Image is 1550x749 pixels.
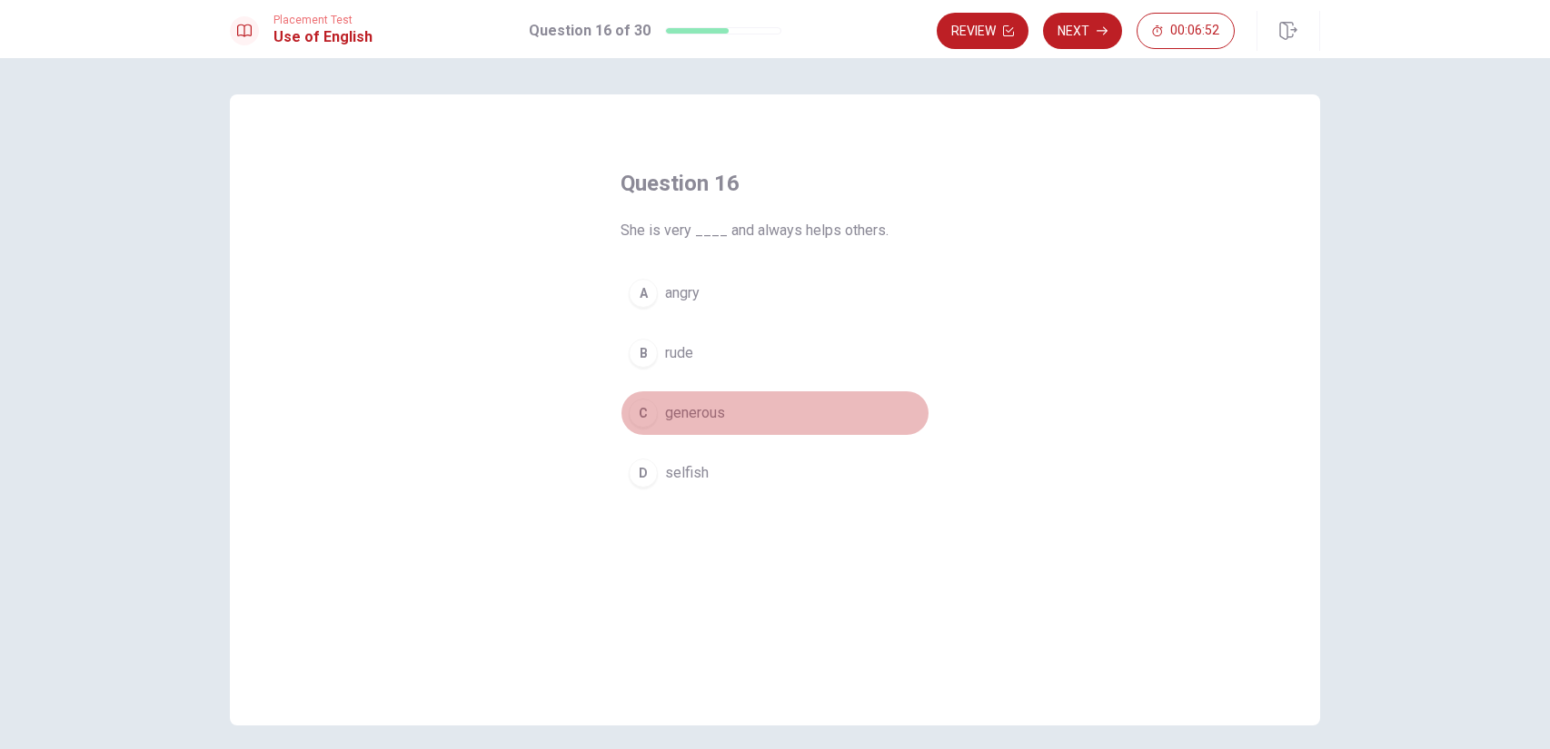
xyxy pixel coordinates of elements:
[273,14,373,26] span: Placement Test
[1043,13,1122,49] button: Next
[629,339,658,368] div: B
[529,20,651,42] h1: Question 16 of 30
[621,330,929,376] button: Brude
[621,450,929,496] button: Dselfish
[621,169,929,198] h4: Question 16
[273,26,373,48] h1: Use of English
[665,342,693,364] span: rude
[665,282,700,304] span: angry
[621,390,929,436] button: Cgenerous
[665,462,709,484] span: selfish
[629,279,658,308] div: A
[1170,24,1219,38] span: 00:06:52
[1137,13,1235,49] button: 00:06:52
[937,13,1028,49] button: Review
[621,271,929,316] button: Aangry
[665,402,725,424] span: generous
[629,458,658,488] div: D
[629,399,658,428] div: C
[621,220,929,241] span: She is very ____ and always helps others.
